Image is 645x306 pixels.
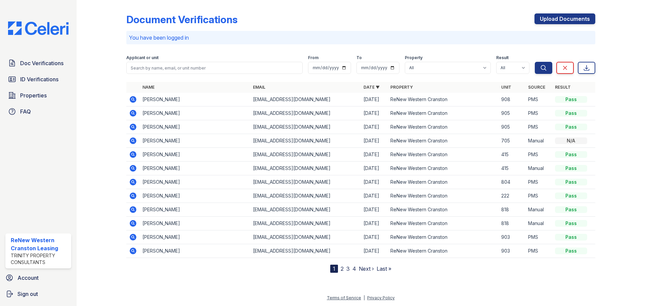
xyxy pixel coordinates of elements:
td: [PERSON_NAME] [140,230,250,244]
span: Account [17,274,39,282]
td: 415 [499,162,525,175]
td: ReNew Western Cranston [388,217,498,230]
td: Manual [525,134,552,148]
td: ReNew Western Cranston [388,162,498,175]
div: Pass [555,234,587,241]
td: ReNew Western Cranston [388,134,498,148]
td: ReNew Western Cranston [388,189,498,203]
span: ID Verifications [20,75,58,83]
div: Pass [555,248,587,254]
td: ReNew Western Cranston [388,175,498,189]
label: Property [405,55,423,60]
td: [DATE] [361,217,388,230]
td: ReNew Western Cranston [388,203,498,217]
td: [EMAIL_ADDRESS][DOMAIN_NAME] [250,120,361,134]
td: 903 [499,230,525,244]
label: From [308,55,318,60]
td: PMS [525,148,552,162]
div: N/A [555,137,587,144]
td: ReNew Western Cranston [388,120,498,134]
a: Account [3,271,74,285]
td: [EMAIL_ADDRESS][DOMAIN_NAME] [250,203,361,217]
td: [DATE] [361,148,388,162]
a: 3 [346,265,350,272]
input: Search by name, email, or unit number [126,62,303,74]
div: Pass [555,151,587,158]
td: Manual [525,217,552,230]
td: 818 [499,203,525,217]
a: Sign out [3,287,74,301]
td: [DATE] [361,175,388,189]
div: Document Verifications [126,13,238,26]
div: Pass [555,110,587,117]
div: Pass [555,192,587,199]
div: Pass [555,206,587,213]
td: [PERSON_NAME] [140,217,250,230]
div: Pass [555,179,587,185]
td: 415 [499,148,525,162]
div: | [363,295,365,300]
div: Pass [555,220,587,227]
td: ReNew Western Cranston [388,106,498,120]
td: [EMAIL_ADDRESS][DOMAIN_NAME] [250,148,361,162]
a: Privacy Policy [367,295,395,300]
a: 4 [352,265,356,272]
div: Trinity Property Consultants [11,252,69,266]
a: Last » [377,265,391,272]
span: FAQ [20,107,31,116]
td: [DATE] [361,244,388,258]
td: ReNew Western Cranston [388,230,498,244]
td: [DATE] [361,230,388,244]
span: Properties [20,91,47,99]
div: Pass [555,124,587,130]
td: ReNew Western Cranston [388,244,498,258]
a: Email [253,85,265,90]
td: [EMAIL_ADDRESS][DOMAIN_NAME] [250,189,361,203]
a: Next › [359,265,374,272]
td: 705 [499,134,525,148]
a: Date ▼ [363,85,380,90]
td: [PERSON_NAME] [140,175,250,189]
td: [DATE] [361,120,388,134]
span: Sign out [17,290,38,298]
a: Unit [501,85,511,90]
div: 1 [330,265,338,273]
a: Property [390,85,413,90]
td: 222 [499,189,525,203]
td: [DATE] [361,162,388,175]
td: Manual [525,162,552,175]
td: 905 [499,106,525,120]
td: [EMAIL_ADDRESS][DOMAIN_NAME] [250,93,361,106]
td: [EMAIL_ADDRESS][DOMAIN_NAME] [250,244,361,258]
td: PMS [525,244,552,258]
label: Result [496,55,509,60]
td: [DATE] [361,134,388,148]
td: [EMAIL_ADDRESS][DOMAIN_NAME] [250,134,361,148]
td: [DATE] [361,93,388,106]
a: 2 [341,265,344,272]
td: ReNew Western Cranston [388,148,498,162]
a: Source [528,85,545,90]
td: [EMAIL_ADDRESS][DOMAIN_NAME] [250,106,361,120]
a: Properties [5,89,71,102]
td: [EMAIL_ADDRESS][DOMAIN_NAME] [250,175,361,189]
td: [EMAIL_ADDRESS][DOMAIN_NAME] [250,217,361,230]
a: Result [555,85,571,90]
a: FAQ [5,105,71,118]
td: [PERSON_NAME] [140,189,250,203]
td: 903 [499,244,525,258]
td: Manual [525,203,552,217]
td: [PERSON_NAME] [140,244,250,258]
td: PMS [525,175,552,189]
td: PMS [525,120,552,134]
td: [PERSON_NAME] [140,148,250,162]
div: ReNew Western Cranston Leasing [11,236,69,252]
a: Doc Verifications [5,56,71,70]
td: [DATE] [361,203,388,217]
td: [DATE] [361,189,388,203]
td: 818 [499,217,525,230]
td: [EMAIL_ADDRESS][DOMAIN_NAME] [250,162,361,175]
div: Pass [555,165,587,172]
td: PMS [525,230,552,244]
